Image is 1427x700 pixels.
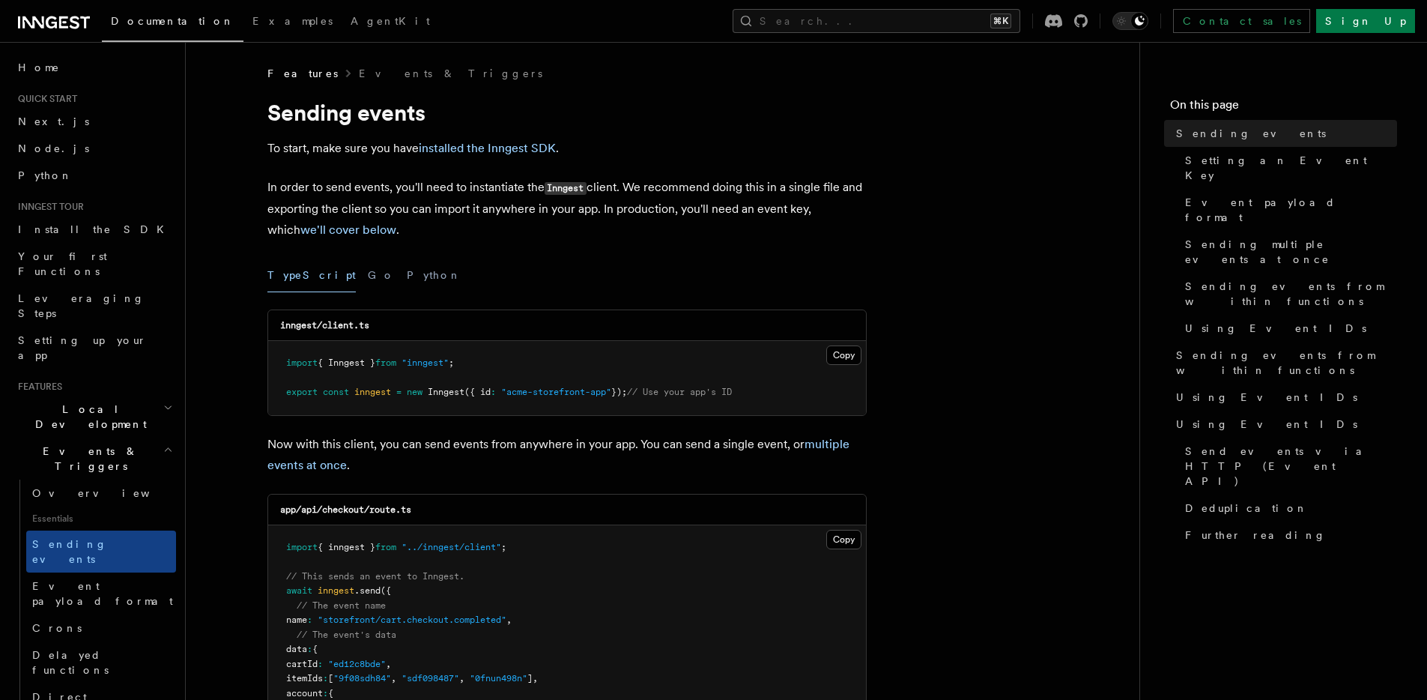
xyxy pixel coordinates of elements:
a: Leveraging Steps [12,285,176,327]
code: Inngest [545,182,587,195]
a: Send events via HTTP (Event API) [1179,438,1397,495]
a: Setting up your app [12,327,176,369]
a: Sending events [26,531,176,573]
a: Next.js [12,108,176,135]
span: "acme-storefront-app" [501,387,611,397]
a: installed the Inngest SDK [419,141,556,155]
span: , [506,615,512,625]
span: , [533,673,538,684]
a: Sending events from within functions [1179,273,1397,315]
span: : [318,659,323,669]
span: }); [611,387,627,397]
p: Now with this client, you can send events from anywhere in your app. You can send a single event,... [267,434,867,476]
span: Sending events [32,538,107,565]
span: ({ [381,585,391,596]
button: Toggle dark mode [1112,12,1148,30]
span: Using Event IDs [1176,417,1357,432]
span: Install the SDK [18,223,173,235]
a: Using Event IDs [1179,315,1397,342]
span: export [286,387,318,397]
span: import [286,357,318,368]
span: name [286,615,307,625]
span: Send events via HTTP (Event API) [1185,444,1397,489]
span: Inngest tour [12,201,84,213]
span: Crons [32,622,82,634]
span: // The event name [297,600,386,611]
a: Examples [243,4,342,40]
a: Setting an Event Key [1179,147,1397,189]
a: Python [12,162,176,189]
span: Documentation [111,15,234,27]
code: inngest/client.ts [280,320,369,331]
span: Python [18,169,73,181]
a: Overview [26,480,176,507]
span: Delayed functions [32,649,109,676]
span: cartId [286,659,318,669]
span: ] [527,673,533,684]
span: Using Event IDs [1185,321,1366,336]
span: { [328,688,333,699]
button: Python [407,259,461,292]
span: { inngest } [318,542,375,552]
span: // Use your app's ID [627,387,732,397]
button: Local Development [12,396,176,438]
span: itemIds [286,673,323,684]
a: Contact sales [1173,9,1310,33]
span: { Inngest } [318,357,375,368]
span: AgentKit [351,15,430,27]
a: Using Event IDs [1170,384,1397,411]
span: = [396,387,402,397]
span: Sending events [1176,126,1326,141]
a: Using Event IDs [1170,411,1397,438]
span: // This sends an event to Inngest. [286,571,464,582]
span: Your first Functions [18,250,107,277]
a: Home [12,54,176,81]
span: Further reading [1185,528,1326,543]
span: : [307,644,312,654]
a: Documentation [102,4,243,42]
span: { [312,644,318,654]
span: , [459,673,464,684]
a: Events & Triggers [359,66,542,81]
a: Further reading [1179,522,1397,549]
h4: On this page [1170,96,1397,120]
span: Overview [32,487,187,499]
span: new [407,387,422,397]
span: ; [449,357,454,368]
span: : [307,615,312,625]
span: Event payload format [1185,195,1397,225]
button: Copy [826,530,861,549]
span: Leveraging Steps [18,292,145,319]
span: Setting an Event Key [1185,153,1397,183]
span: Sending events from within functions [1176,348,1397,378]
a: Deduplication [1179,495,1397,522]
span: [ [328,673,333,684]
a: Install the SDK [12,216,176,243]
span: "0fnun498n" [470,673,527,684]
span: : [323,688,328,699]
a: Sending multiple events at once [1179,231,1397,273]
span: from [375,357,396,368]
a: Crons [26,615,176,642]
span: , [386,659,391,669]
a: Sign Up [1316,9,1415,33]
span: data [286,644,307,654]
span: Setting up your app [18,334,147,361]
a: Event payload format [26,573,176,615]
a: Delayed functions [26,642,176,684]
span: Local Development [12,402,163,432]
span: import [286,542,318,552]
span: // The event's data [297,630,396,640]
span: Features [12,381,62,393]
span: "inngest" [402,357,449,368]
span: inngest [318,585,354,596]
code: app/api/checkout/route.ts [280,504,411,515]
span: "ed12c8bde" [328,659,386,669]
button: Copy [826,346,861,365]
span: "sdf098487" [402,673,459,684]
span: Events & Triggers [12,444,163,474]
a: multiple events at once [267,437,849,472]
kbd: ⌘K [990,13,1011,28]
button: Go [368,259,395,292]
h1: Sending events [267,99,867,126]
